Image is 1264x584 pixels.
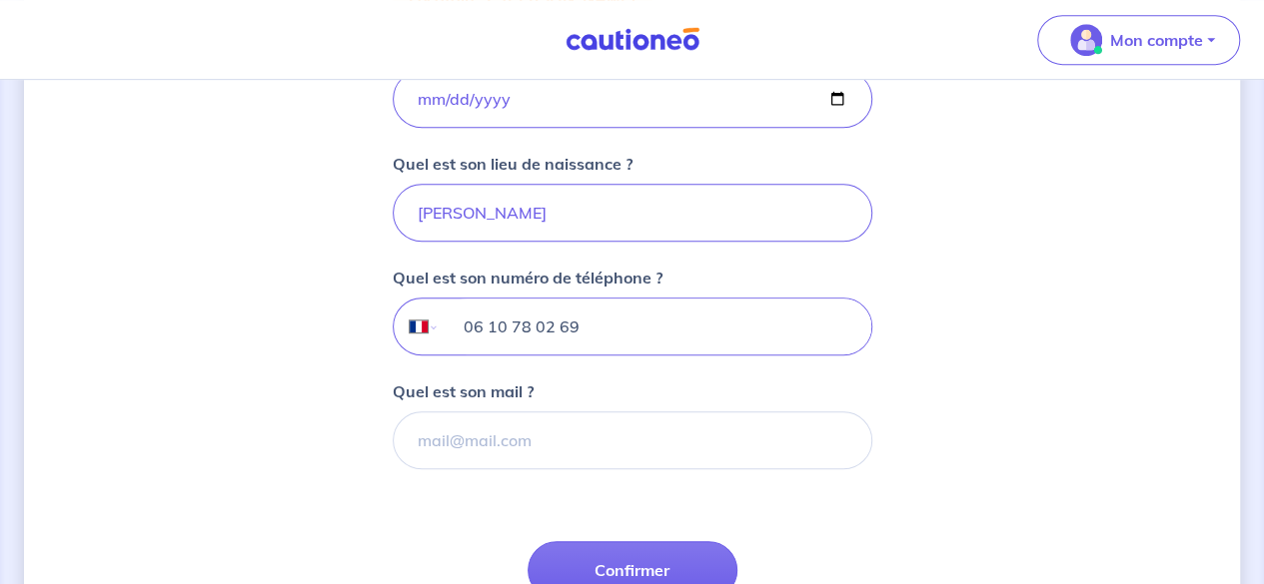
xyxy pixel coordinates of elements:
p: Quel est son mail ? [393,379,534,403]
p: Mon compte [1110,28,1203,52]
img: illu_account_valid_menu.svg [1070,24,1102,56]
input: Paris [393,184,872,242]
input: birthdate.placeholder [393,70,872,128]
input: 0606060606 [439,298,870,354]
input: mail@mail.com [393,411,872,469]
button: illu_account_valid_menu.svgMon compte [1037,15,1240,65]
p: Quel est son numéro de téléphone ? [393,266,662,290]
p: Quel est son lieu de naissance ? [393,152,632,176]
img: Cautioneo [558,27,707,52]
